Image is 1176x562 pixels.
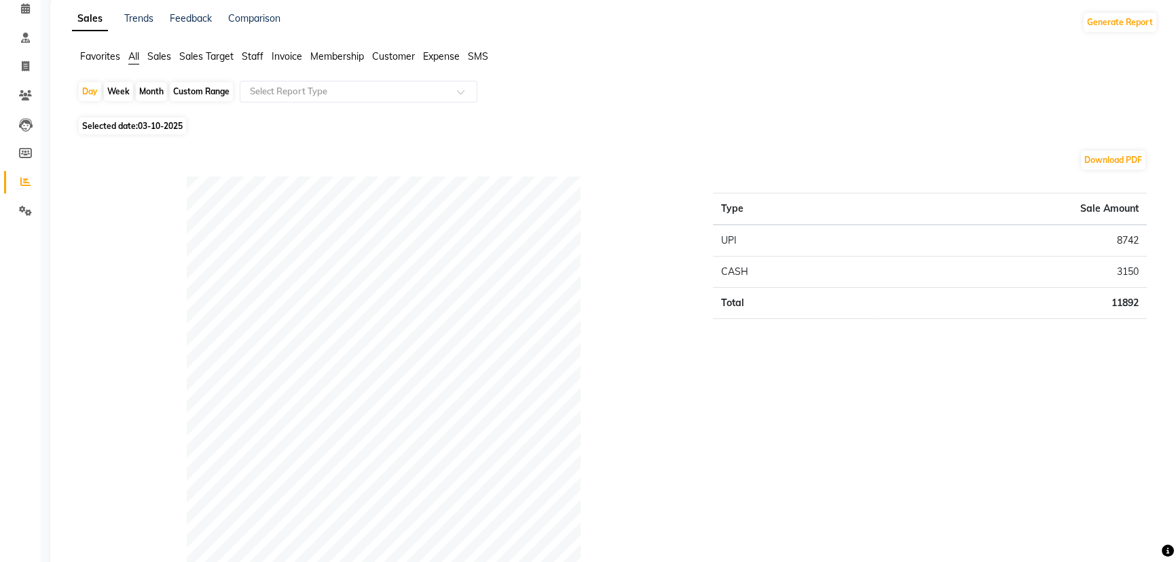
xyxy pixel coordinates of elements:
div: Day [79,82,101,101]
td: 11892 [872,288,1147,319]
span: 03-10-2025 [138,121,183,131]
span: Favorites [80,50,120,62]
span: Membership [310,50,364,62]
span: All [128,50,139,62]
td: CASH [713,257,872,288]
a: Sales [72,7,108,31]
span: Sales [147,50,171,62]
a: Comparison [228,12,280,24]
span: Invoice [272,50,302,62]
div: Month [136,82,167,101]
td: Total [713,288,872,319]
button: Generate Report [1084,13,1156,32]
span: Expense [423,50,460,62]
th: Sale Amount [872,193,1147,225]
span: SMS [468,50,488,62]
span: Customer [372,50,415,62]
div: Week [104,82,133,101]
td: 8742 [872,225,1147,257]
td: 3150 [872,257,1147,288]
span: Selected date: [79,117,186,134]
div: Custom Range [170,82,233,101]
a: Feedback [170,12,212,24]
button: Download PDF [1081,151,1145,170]
span: Sales Target [179,50,234,62]
span: Staff [242,50,263,62]
td: UPI [713,225,872,257]
th: Type [713,193,872,225]
a: Trends [124,12,153,24]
